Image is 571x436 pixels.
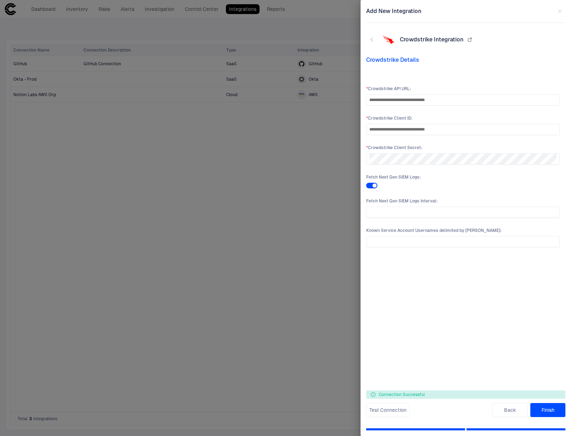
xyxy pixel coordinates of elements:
[366,174,560,180] span: Fetch Next Gen SIEM Logs :
[383,34,394,45] div: Crowdstrike
[366,115,560,121] span: Crowdstrike Client ID :
[366,228,560,233] span: Known Service Account Usernames delimited by [PERSON_NAME] :
[366,198,560,204] span: Fetch Next Gen SIEM Logs Interval :
[366,403,410,417] button: Test Connection
[379,392,425,397] span: Connection Successful
[530,403,565,417] button: Finish
[366,86,560,92] span: Crowdstrike API URL :
[400,36,463,43] span: Crowdstrike Integration
[366,8,421,15] span: Add New Integration
[366,56,565,63] span: Crowdstrike Details
[366,145,560,150] span: Crowdstrike Client Secret :
[492,403,528,417] button: Back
